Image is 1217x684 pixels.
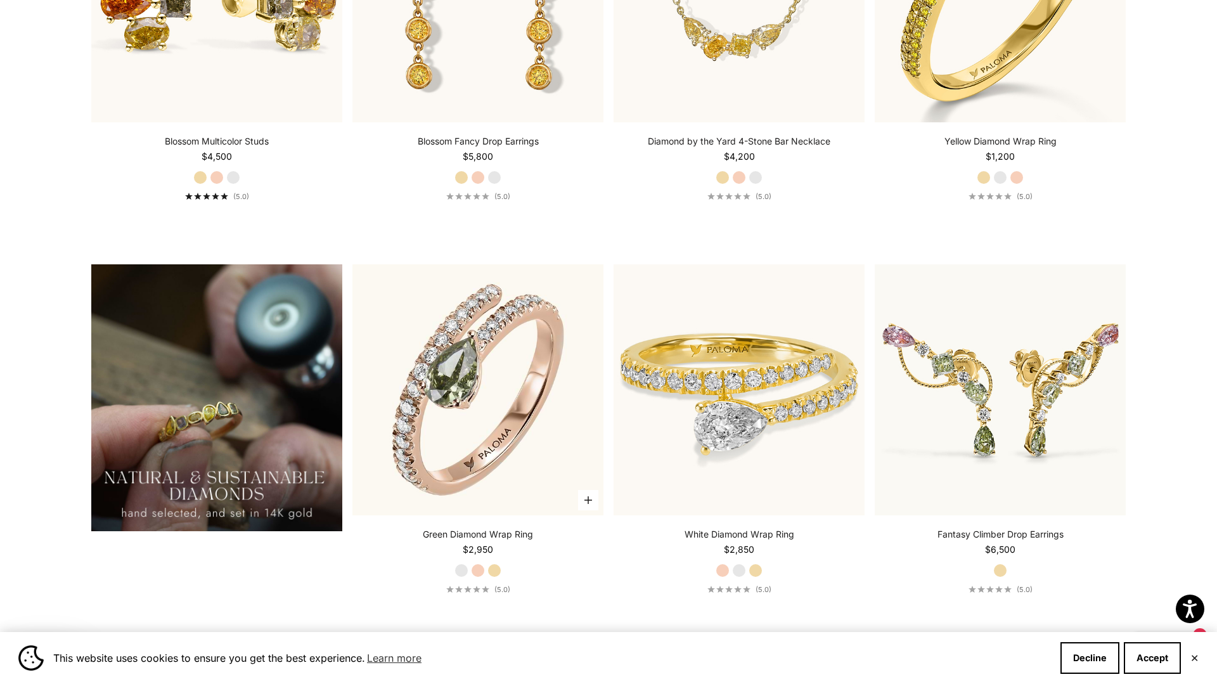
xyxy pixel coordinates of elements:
[969,586,1012,593] div: 5.0 out of 5.0 stars
[446,585,510,594] a: 5.0 out of 5.0 stars(5.0)
[707,586,750,593] div: 5.0 out of 5.0 stars
[707,585,771,594] a: 5.0 out of 5.0 stars(5.0)
[969,585,1033,594] a: 5.0 out of 5.0 stars(5.0)
[18,645,44,671] img: Cookie banner
[446,586,489,593] div: 5.0 out of 5.0 stars
[463,150,493,163] sale-price: $5,800
[724,150,755,163] sale-price: $4,200
[1190,654,1199,662] button: Close
[233,192,249,201] span: (5.0)
[1017,192,1033,201] span: (5.0)
[614,264,865,515] img: #YellowGold
[707,193,750,200] div: 5.0 out of 5.0 stars
[165,135,269,148] a: Blossom Multicolor Studs
[1060,642,1119,674] button: Decline
[185,192,249,201] a: 5.0 out of 5.0 stars(5.0)
[707,192,771,201] a: 5.0 out of 5.0 stars(5.0)
[986,150,1015,163] sale-price: $1,200
[185,193,228,200] div: 5.0 out of 5.0 stars
[724,543,754,556] sale-price: $2,850
[648,135,830,148] a: Diamond by the Yard 4-Stone Bar Necklace
[937,528,1064,541] a: Fantasy Climber Drop Earrings
[446,192,510,201] a: 5.0 out of 5.0 stars(5.0)
[202,150,232,163] sale-price: $4,500
[365,649,423,668] a: Learn more
[1124,642,1181,674] button: Accept
[969,192,1033,201] a: 5.0 out of 5.0 stars(5.0)
[685,528,794,541] a: White Diamond Wrap Ring
[352,264,603,515] img: #RoseGold
[985,543,1015,556] sale-price: $6,500
[463,543,493,556] sale-price: $2,950
[423,528,533,541] a: Green Diamond Wrap Ring
[446,193,489,200] div: 5.0 out of 5.0 stars
[875,264,1126,515] img: #YellowGold
[494,585,510,594] span: (5.0)
[53,649,1050,668] span: This website uses cookies to ensure you get the best experience.
[944,135,1057,148] a: Yellow Diamond Wrap Ring
[969,193,1012,200] div: 5.0 out of 5.0 stars
[494,192,510,201] span: (5.0)
[756,585,771,594] span: (5.0)
[1017,585,1033,594] span: (5.0)
[418,135,539,148] a: Blossom Fancy Drop Earrings
[756,192,771,201] span: (5.0)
